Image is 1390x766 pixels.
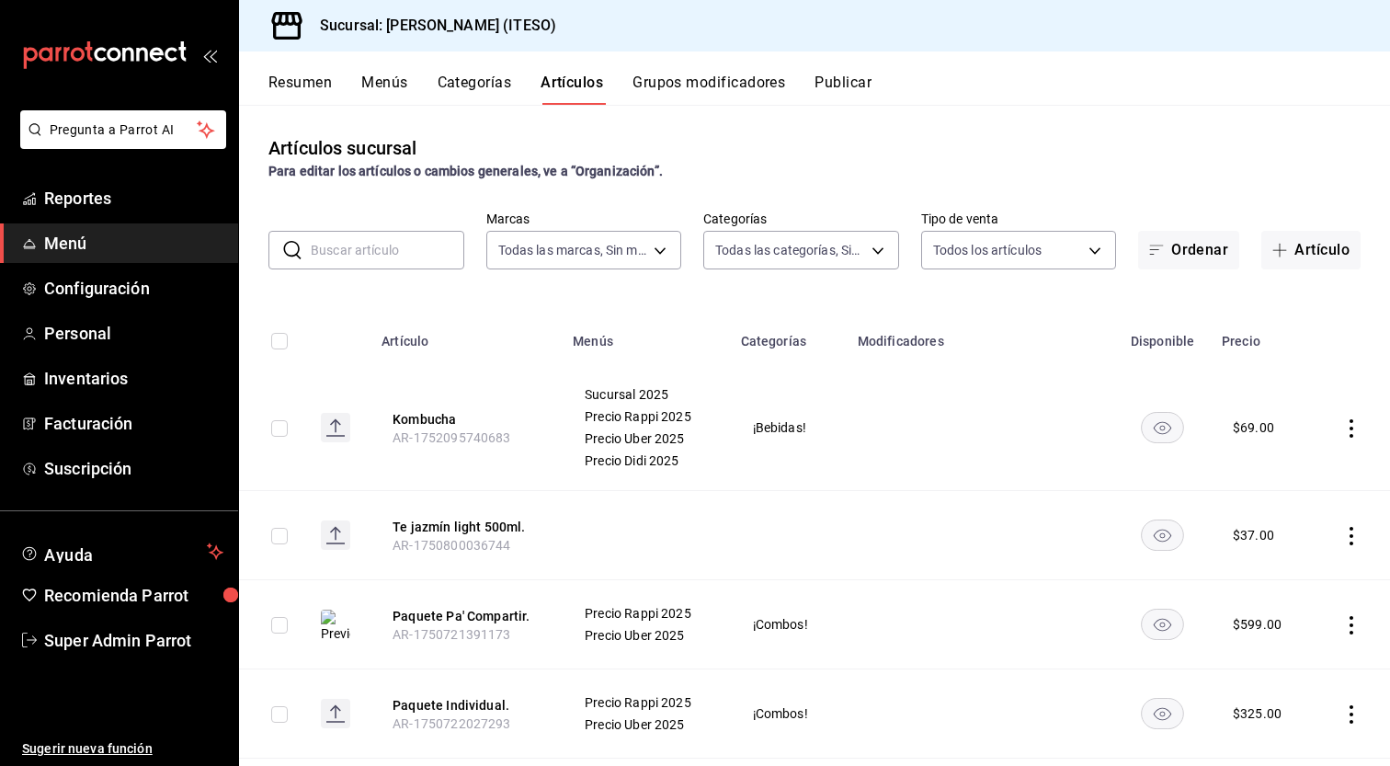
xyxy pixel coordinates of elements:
span: Sucursal 2025 [585,388,706,401]
div: Artículos sucursal [268,134,416,162]
span: AR-1752095740683 [393,430,510,445]
div: $ 599.00 [1233,615,1282,634]
span: Precio Rappi 2025 [585,696,706,709]
span: Menú [44,231,223,256]
button: Grupos modificadores [632,74,785,105]
span: Personal [44,321,223,346]
span: Precio Uber 2025 [585,432,706,445]
button: availability-product [1141,412,1184,443]
span: ¡Combos! [753,707,824,720]
th: Categorías [730,306,847,365]
input: Buscar artículo [311,232,464,269]
div: $ 325.00 [1233,704,1282,723]
span: Recomienda Parrot [44,583,223,608]
label: Categorías [703,212,899,225]
span: ¡Combos! [753,618,824,631]
span: Configuración [44,276,223,301]
span: Pregunta a Parrot AI [50,120,198,140]
button: availability-product [1141,609,1184,640]
th: Menús [562,306,729,365]
div: $ 37.00 [1233,526,1274,544]
th: Artículo [370,306,562,365]
button: Ordenar [1138,231,1239,269]
span: Reportes [44,186,223,211]
button: availability-product [1141,698,1184,729]
span: Precio Rappi 2025 [585,410,706,423]
label: Marcas [486,212,682,225]
span: Todas las marcas, Sin marca [498,241,648,259]
button: edit-product-location [393,518,540,536]
span: Precio Didi 2025 [585,454,706,467]
button: Artículos [541,74,603,105]
th: Disponible [1114,306,1211,365]
span: Super Admin Parrot [44,628,223,653]
h3: Sucursal: [PERSON_NAME] (ITESO) [305,15,556,37]
span: AR-1750800036744 [393,538,510,553]
span: AR-1750722027293 [393,716,510,731]
strong: Para editar los artículos o cambios generales, ve a “Organización”. [268,164,663,178]
button: Pregunta a Parrot AI [20,110,226,149]
a: Pregunta a Parrot AI [13,133,226,153]
th: Modificadores [847,306,1115,365]
span: AR-1750721391173 [393,627,510,642]
div: navigation tabs [268,74,1390,105]
button: edit-product-location [393,607,540,625]
span: Suscripción [44,456,223,481]
label: Tipo de venta [921,212,1117,225]
button: availability-product [1141,520,1184,551]
span: Todos los artículos [933,241,1042,259]
button: edit-product-location [393,696,540,715]
img: Preview [321,610,350,643]
span: ¡Bebidas! [753,421,824,434]
button: actions [1342,419,1361,438]
div: $ 69.00 [1233,418,1274,437]
button: Publicar [815,74,872,105]
button: Menús [361,74,407,105]
button: actions [1342,616,1361,635]
button: actions [1342,527,1361,545]
span: Precio Uber 2025 [585,718,706,731]
th: Precio [1211,306,1313,365]
span: Precio Uber 2025 [585,629,706,642]
span: Precio Rappi 2025 [585,607,706,620]
span: Sugerir nueva función [22,739,223,759]
span: Facturación [44,411,223,436]
button: edit-product-location [393,410,540,429]
span: Ayuda [44,541,199,563]
button: Resumen [268,74,332,105]
span: Todas las categorías, Sin categoría [715,241,865,259]
button: Categorías [438,74,512,105]
button: Artículo [1261,231,1361,269]
span: Inventarios [44,366,223,391]
button: open_drawer_menu [202,48,217,63]
button: actions [1342,705,1361,724]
